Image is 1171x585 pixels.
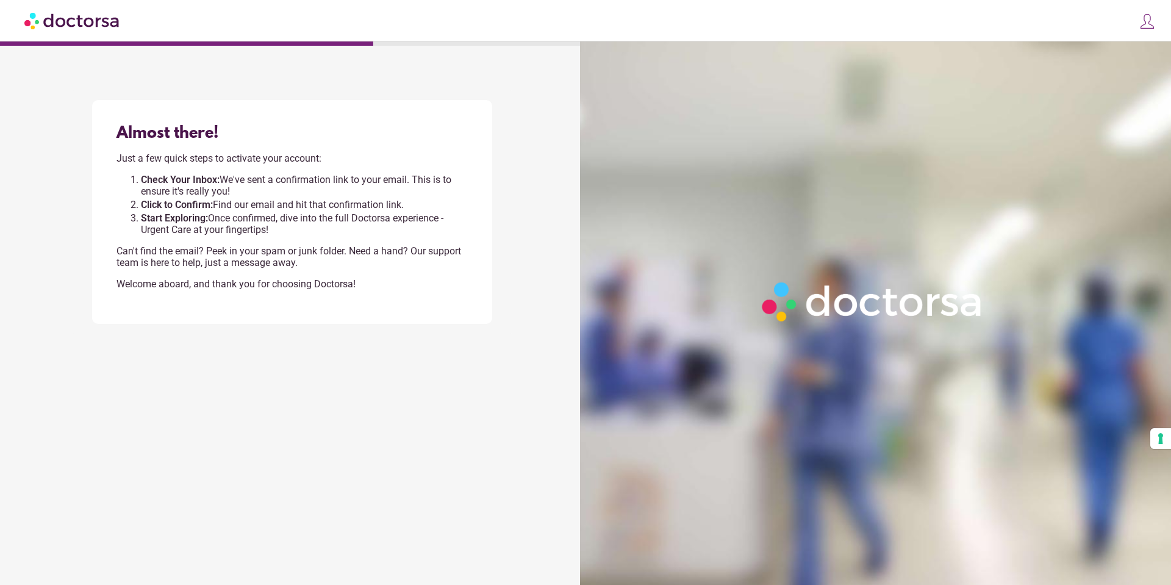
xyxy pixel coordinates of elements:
p: Just a few quick steps to activate your account: [116,153,468,164]
img: Doctorsa.com [24,7,121,34]
strong: Start Exploring: [141,212,208,224]
li: Find our email and hit that confirmation link. [141,199,468,210]
li: Once confirmed, dive into the full Doctorsa experience - Urgent Care at your fingertips! [141,212,468,235]
div: Almost there! [116,124,468,143]
button: Your consent preferences for tracking technologies [1150,428,1171,449]
strong: Check Your Inbox: [141,174,220,185]
li: We've sent a confirmation link to your email. This is to ensure it's really you! [141,174,468,197]
strong: Click to Confirm: [141,199,213,210]
img: Logo-Doctorsa-trans-White-partial-flat.png [756,276,990,328]
img: icons8-customer-100.png [1139,13,1156,30]
p: Can't find the email? Peek in your spam or junk folder. Need a hand? Our support team is here to ... [116,245,468,268]
p: Welcome aboard, and thank you for choosing Doctorsa! [116,278,468,290]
